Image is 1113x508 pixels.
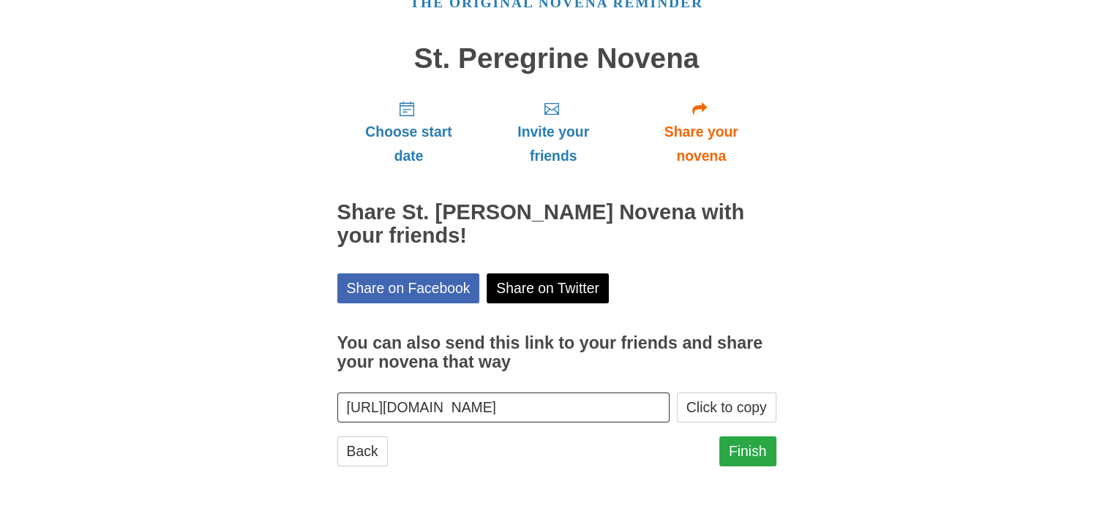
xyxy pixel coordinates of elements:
[337,334,776,371] h3: You can also send this link to your friends and share your novena that way
[337,201,776,248] h2: Share St. [PERSON_NAME] Novena with your friends!
[337,273,480,303] a: Share on Facebook
[677,393,776,422] button: Click to copy
[495,120,611,168] span: Invite your friends
[337,88,481,175] a: Choose start date
[641,120,762,168] span: Share your novena
[626,88,776,175] a: Share your novena
[719,436,776,466] a: Finish
[337,43,776,75] h1: St. Peregrine Novena
[352,120,466,168] span: Choose start date
[337,436,388,466] a: Back
[480,88,626,175] a: Invite your friends
[487,273,609,303] a: Share on Twitter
